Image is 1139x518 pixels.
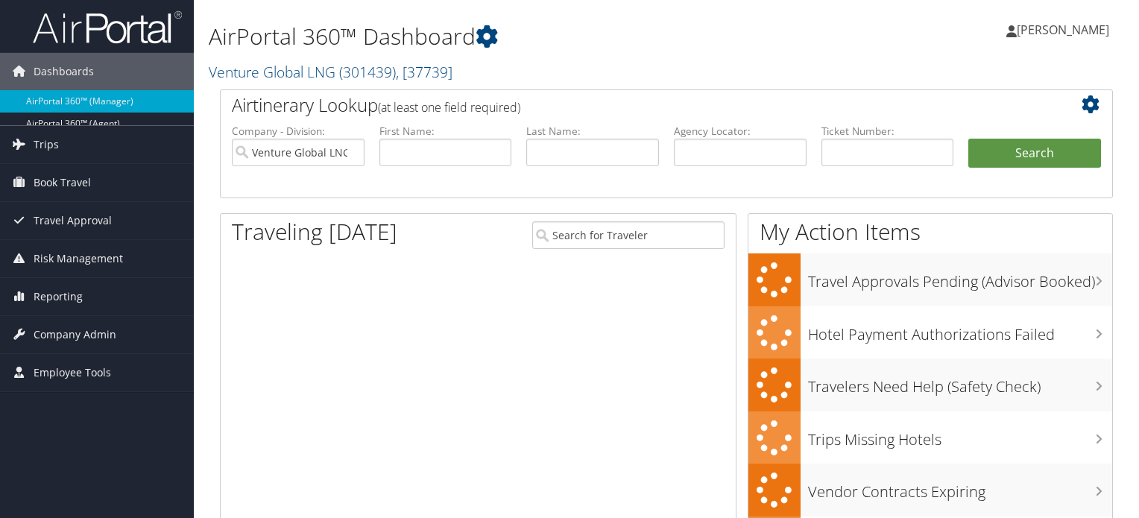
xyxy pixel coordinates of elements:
label: First Name: [379,124,512,139]
a: Vendor Contracts Expiring [748,464,1112,517]
span: Risk Management [34,240,123,277]
a: Trips Missing Hotels [748,411,1112,464]
label: Company - Division: [232,124,365,139]
span: Travel Approval [34,202,112,239]
img: airportal-logo.png [33,10,182,45]
span: [PERSON_NAME] [1017,22,1109,38]
h3: Hotel Payment Authorizations Failed [808,317,1112,345]
h3: Vendor Contracts Expiring [808,474,1112,502]
h3: Travel Approvals Pending (Advisor Booked) [808,264,1112,292]
a: Venture Global LNG [209,62,452,82]
button: Search [968,139,1101,168]
h1: Traveling [DATE] [232,216,397,247]
h3: Trips Missing Hotels [808,422,1112,450]
span: Employee Tools [34,354,111,391]
span: , [ 37739 ] [396,62,452,82]
a: Travelers Need Help (Safety Check) [748,359,1112,411]
h1: My Action Items [748,216,1112,247]
span: ( 301439 ) [339,62,396,82]
h3: Travelers Need Help (Safety Check) [808,369,1112,397]
h1: AirPortal 360™ Dashboard [209,21,819,52]
label: Ticket Number: [821,124,954,139]
input: Search for Traveler [532,221,725,249]
span: (at least one field required) [378,99,520,116]
label: Agency Locator: [674,124,807,139]
a: Hotel Payment Authorizations Failed [748,306,1112,359]
label: Last Name: [526,124,659,139]
span: Reporting [34,278,83,315]
span: Dashboards [34,53,94,90]
a: [PERSON_NAME] [1006,7,1124,52]
a: Travel Approvals Pending (Advisor Booked) [748,253,1112,306]
span: Company Admin [34,316,116,353]
span: Book Travel [34,164,91,201]
h2: Airtinerary Lookup [232,92,1026,118]
span: Trips [34,126,59,163]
